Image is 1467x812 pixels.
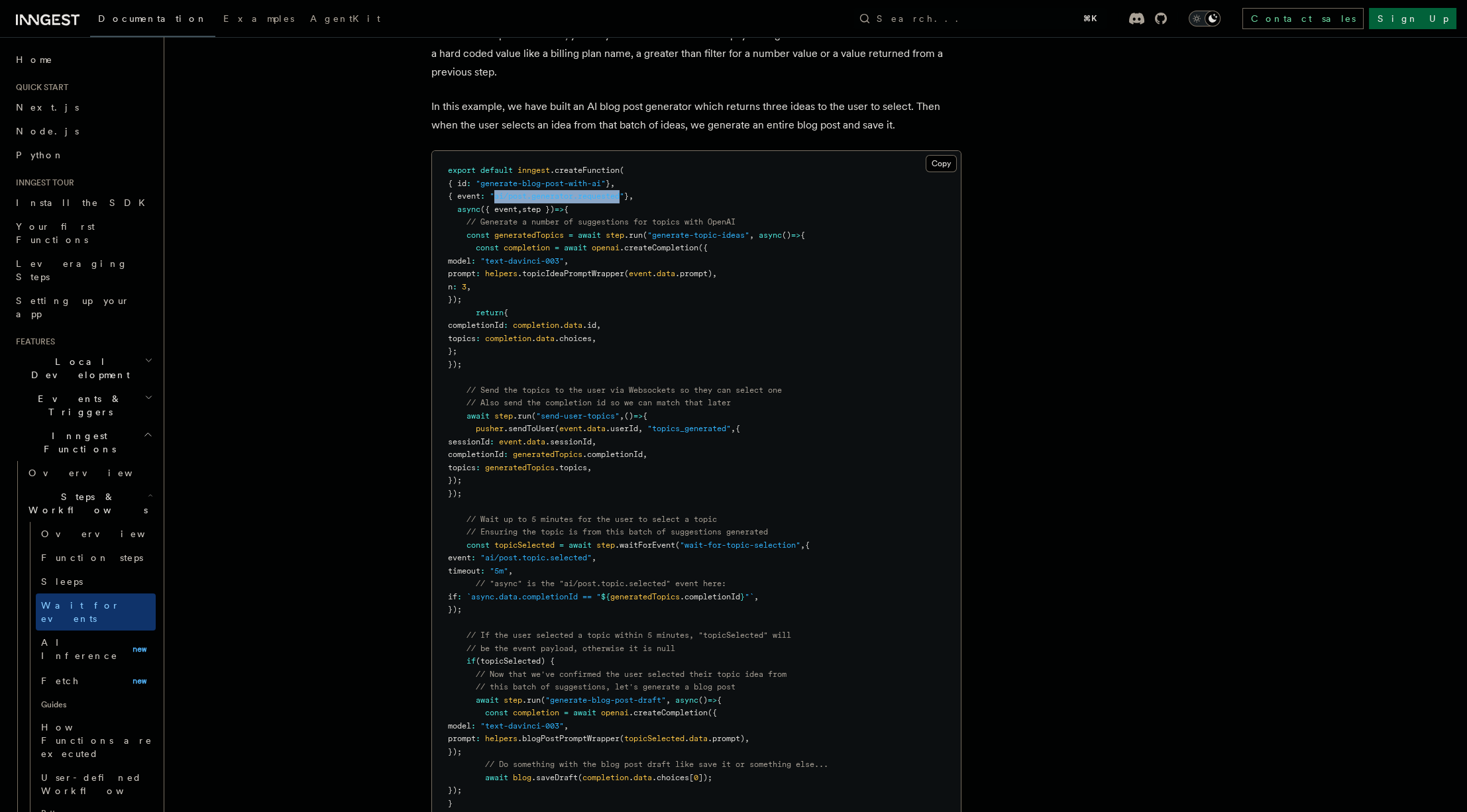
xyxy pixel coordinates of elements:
span: , [592,437,596,446]
span: .completionId [680,592,740,601]
span: data [689,734,708,743]
span: .createCompletion [620,243,698,252]
span: , [596,321,601,330]
span: generatedTopics [485,463,555,472]
kbd: ⌘K [1081,12,1099,25]
span: ({ event [480,205,517,214]
span: return [476,308,504,317]
span: , [745,734,749,743]
span: ( [541,695,545,705]
span: step [494,411,513,421]
span: = [564,708,569,717]
span: : [453,282,457,291]
span: helpers [485,269,517,278]
span: , [643,450,647,459]
span: : [476,269,480,278]
span: , [508,566,513,576]
span: "` [745,592,754,601]
span: await [466,411,490,421]
button: Events & Triggers [11,387,156,424]
span: .topicIdeaPromptWrapper [517,269,624,278]
span: .sendToUser [504,424,555,433]
a: Overview [36,522,156,546]
span: Sleeps [41,576,83,587]
span: Python [16,150,64,160]
span: , [731,424,735,433]
span: , [754,592,759,601]
span: model [448,721,471,731]
span: }); [448,360,462,369]
span: // If the user selected a topic within 5 minutes, "topicSelected" will [466,631,791,640]
span: // be the event payload, otherwise it is null [466,644,675,653]
span: "topics_generated" [647,424,731,433]
span: { [735,424,740,433]
span: Guides [36,694,156,715]
span: completion [485,334,531,343]
span: , [564,256,569,266]
span: event [629,269,652,278]
span: Your first Functions [16,221,95,245]
a: AI Inferencenew [36,631,156,668]
span: // Also send the completion id so we can match that later [466,398,731,407]
span: Quick start [11,82,68,93]
span: async [675,695,698,705]
span: completion [504,243,550,252]
span: // Do something with the blog post draft like save it or something else... [485,760,828,769]
span: "generate-topic-ideas" [647,230,749,240]
span: }); [448,476,462,485]
a: Home [11,48,156,72]
span: : [471,721,476,731]
span: { [805,540,810,550]
span: , [592,553,596,562]
span: Fetch [41,676,80,686]
span: const [485,708,508,717]
a: Leveraging Steps [11,252,156,289]
span: } [448,799,453,808]
span: , [564,721,569,731]
span: : [476,334,480,343]
span: .choices[ [652,773,694,782]
span: . [522,437,527,446]
span: { [564,205,569,214]
span: data [564,321,582,330]
span: .blogPostPromptWrapper [517,734,620,743]
span: , [712,269,717,278]
button: Search...⌘K [853,8,1107,29]
span: : [466,179,471,188]
span: "generate-blog-post-draft" [545,695,666,705]
a: Sleeps [36,570,156,593]
a: Function steps [36,546,156,570]
span: : [476,463,480,472]
p: In this example, we have built an AI blog post generator which returns three ideas to the user to... [431,97,961,134]
span: step [504,695,522,705]
span: AI Inference [41,637,118,661]
span: completion [582,773,629,782]
span: => [791,230,800,240]
span: data [587,424,606,433]
span: if [466,656,476,666]
span: () [624,411,633,421]
span: ( [624,269,629,278]
span: , [666,695,671,705]
a: Fetchnew [36,668,156,694]
span: , [610,179,615,188]
span: .completionId [582,450,643,459]
span: : [480,566,485,576]
span: , [587,463,592,472]
span: await [485,773,508,782]
a: Contact sales [1242,8,1364,29]
a: Sign Up [1369,8,1456,29]
span: , [517,205,522,214]
span: = [559,540,564,550]
button: Local Development [11,350,156,387]
span: Wait for events [41,600,120,624]
span: } [606,179,610,188]
span: { event [448,191,480,201]
span: async [457,205,480,214]
span: ( [620,166,624,175]
span: , [592,334,596,343]
span: .run [513,411,531,421]
span: export [448,166,476,175]
span: { [717,695,722,705]
span: ({ [708,708,717,717]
